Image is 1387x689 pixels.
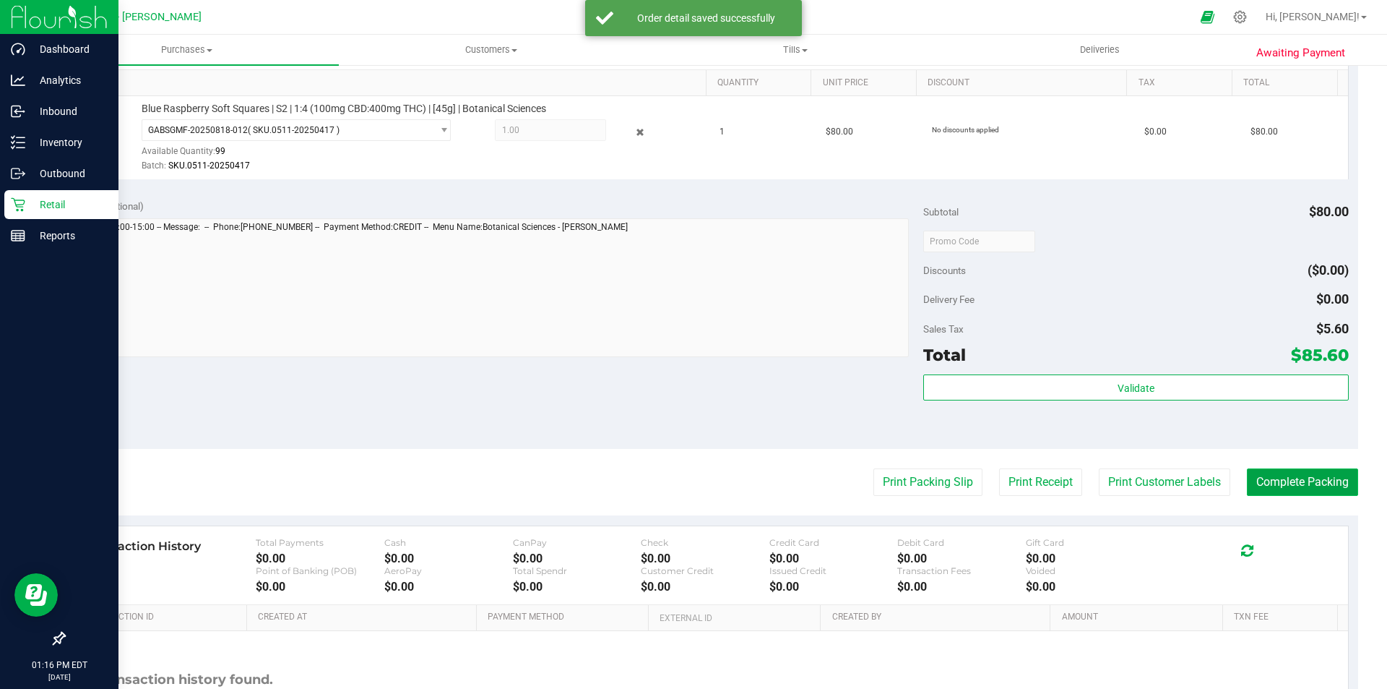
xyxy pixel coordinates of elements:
p: Inventory [25,134,112,151]
span: Blue Raspberry Soft Squares | S2 | 1:4 (100mg CBD:400mg THC) | [45g] | Botanical Sciences [142,102,546,116]
button: Validate [923,375,1348,401]
a: Created At [258,612,470,623]
div: Credit Card [769,537,898,548]
div: Gift Card [1026,537,1154,548]
p: Dashboard [25,40,112,58]
span: $0.00 [1144,125,1167,139]
span: Discounts [923,257,966,283]
div: $0.00 [384,552,513,565]
p: 01:16 PM EDT [7,659,112,672]
span: $80.00 [1250,125,1278,139]
a: Created By [832,612,1045,623]
div: $0.00 [897,580,1026,594]
span: No discounts applied [932,126,999,134]
div: CanPay [513,537,641,548]
a: Discount [928,77,1121,89]
span: Sales Tax [923,323,964,335]
a: Quantity [717,77,805,89]
span: SKU.0511-20250417 [168,161,250,171]
span: ( SKU.0511-20250417 ) [248,125,340,135]
a: Amount [1062,612,1217,623]
iframe: Resource center [14,573,58,617]
a: Customers [339,35,643,65]
div: $0.00 [513,580,641,594]
div: $0.00 [1026,580,1154,594]
p: Retail [25,196,112,213]
span: 99 [215,146,225,156]
span: Awaiting Payment [1256,45,1345,61]
a: Unit Price [823,77,911,89]
span: Total [923,345,966,365]
div: $0.00 [641,580,769,594]
span: GA4 - [PERSON_NAME] [94,11,202,23]
span: Purchases [35,43,339,56]
a: Tills [643,35,947,65]
span: $80.00 [1309,204,1349,219]
p: Inbound [25,103,112,120]
p: Analytics [25,72,112,89]
button: Print Packing Slip [873,468,982,496]
th: External ID [648,605,820,631]
span: Open Ecommerce Menu [1191,3,1224,31]
a: Payment Method [488,612,643,623]
div: Available Quantity: [142,141,467,169]
a: Deliveries [948,35,1252,65]
span: Hi, [PERSON_NAME]! [1266,11,1360,22]
div: Total Spendr [513,565,641,576]
span: select [431,120,449,140]
div: $0.00 [769,552,898,565]
inline-svg: Analytics [11,73,25,87]
span: Validate [1118,382,1154,394]
span: $0.00 [1316,291,1349,307]
inline-svg: Retail [11,197,25,212]
a: Txn Fee [1234,612,1331,623]
a: Total [1243,77,1331,89]
p: Outbound [25,165,112,182]
span: Tills [644,43,946,56]
span: ($0.00) [1308,262,1349,278]
span: GABSGMF-20250818-012 [148,125,248,135]
span: $5.60 [1316,321,1349,336]
div: Point of Banking (POB) [256,565,384,576]
div: $0.00 [256,552,384,565]
div: Voided [1026,565,1154,576]
inline-svg: Inbound [11,104,25,119]
a: SKU [85,77,700,89]
div: Issued Credit [769,565,898,576]
input: Promo Code [923,231,1035,252]
inline-svg: Outbound [11,166,25,181]
div: Cash [384,537,513,548]
span: $80.00 [826,125,853,139]
button: Print Customer Labels [1099,468,1230,496]
div: $0.00 [1026,552,1154,565]
a: Transaction ID [85,612,241,623]
div: Customer Credit [641,565,769,576]
div: AeroPay [384,565,513,576]
div: Transaction Fees [897,565,1026,576]
div: $0.00 [769,580,898,594]
div: $0.00 [513,552,641,565]
div: Check [641,537,769,548]
span: Deliveries [1060,43,1139,56]
a: Tax [1138,77,1227,89]
p: [DATE] [7,672,112,682]
div: Order detail saved successfully [621,11,791,25]
a: Purchases [35,35,339,65]
div: Total Payments [256,537,384,548]
p: Reports [25,227,112,244]
div: $0.00 [256,580,384,594]
span: Customers [340,43,642,56]
inline-svg: Inventory [11,135,25,150]
div: Debit Card [897,537,1026,548]
inline-svg: Dashboard [11,42,25,56]
inline-svg: Reports [11,228,25,243]
div: $0.00 [384,580,513,594]
span: Batch: [142,161,166,171]
button: Print Receipt [999,468,1082,496]
button: Complete Packing [1247,468,1358,496]
span: Subtotal [923,206,959,218]
span: $85.60 [1291,345,1349,365]
span: Delivery Fee [923,294,975,305]
div: $0.00 [641,552,769,565]
div: $0.00 [897,552,1026,565]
